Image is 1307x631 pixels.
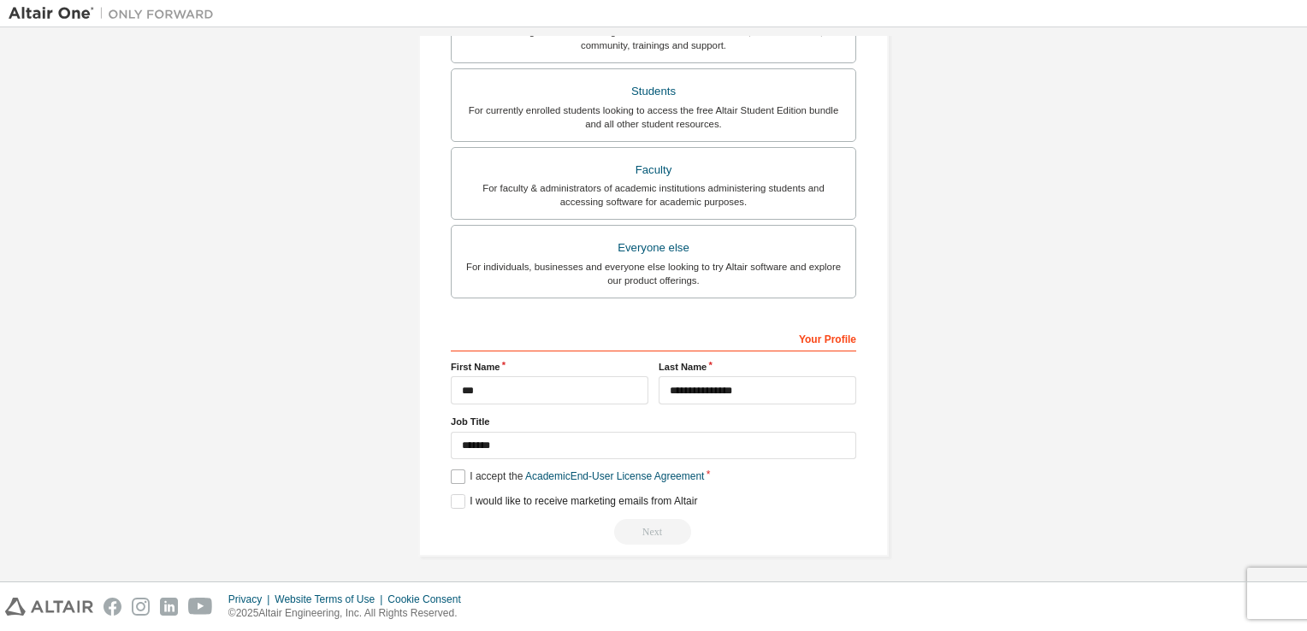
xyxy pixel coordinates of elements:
div: Privacy [228,593,275,606]
img: facebook.svg [103,598,121,616]
label: Last Name [659,360,856,374]
label: Job Title [451,415,856,428]
label: First Name [451,360,648,374]
div: For existing customers looking to access software downloads, HPC resources, community, trainings ... [462,25,845,52]
div: Everyone else [462,236,845,260]
div: Cookie Consent [387,593,470,606]
div: For currently enrolled students looking to access the free Altair Student Edition bundle and all ... [462,103,845,131]
div: Website Terms of Use [275,593,387,606]
label: I would like to receive marketing emails from Altair [451,494,697,509]
img: Altair One [9,5,222,22]
div: Read and acccept EULA to continue [451,519,856,545]
div: For individuals, businesses and everyone else looking to try Altair software and explore our prod... [462,260,845,287]
label: I accept the [451,469,704,484]
div: For faculty & administrators of academic institutions administering students and accessing softwa... [462,181,845,209]
div: Your Profile [451,324,856,351]
div: Students [462,80,845,103]
img: linkedin.svg [160,598,178,616]
div: Faculty [462,158,845,182]
img: altair_logo.svg [5,598,93,616]
img: instagram.svg [132,598,150,616]
a: Academic End-User License Agreement [525,470,704,482]
p: © 2025 Altair Engineering, Inc. All Rights Reserved. [228,606,471,621]
img: youtube.svg [188,598,213,616]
